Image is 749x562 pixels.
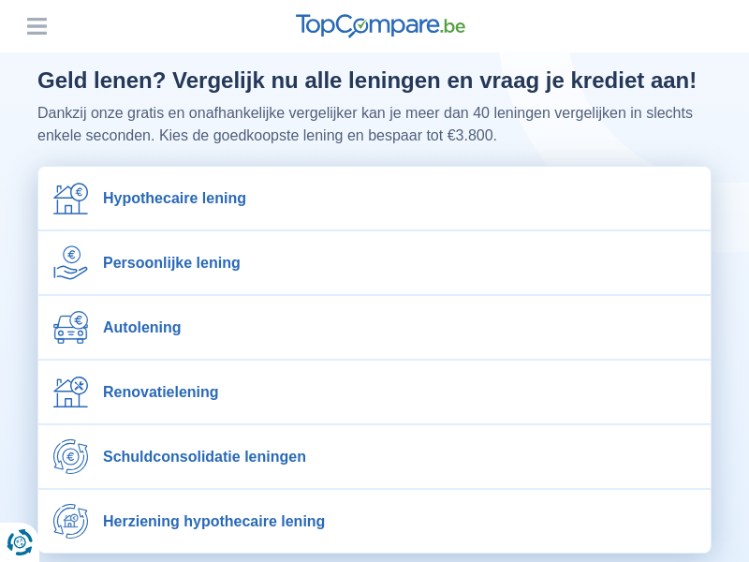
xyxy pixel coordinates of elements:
button: Menu [22,12,51,40]
a: Autolening [38,296,711,359]
img: Hypothecaire lening [53,181,88,215]
span: Renovatielening [103,383,219,401]
span: Herziening hypothecaire lening [103,512,325,530]
a: Hypothecaire lening [38,167,711,229]
img: Schuldconsolidatie leningen [53,439,88,474]
a: Renovatielening [38,361,711,423]
a: Schuldconsolidatie leningen [38,425,711,488]
img: Persoonlijke lening [53,245,88,280]
span: Hypothecaire lening [103,189,246,207]
span: Persoonlijke lening [103,254,241,272]
span: Schuldconsolidatie leningen [103,448,306,466]
img: TopCompare [296,14,465,38]
a: Persoonlijke lening [38,231,711,294]
span: Autolening [103,318,182,336]
p: Dankzij onze gratis en onafhankelijke vergelijker kan je meer dan 40 leningen vergelijken in slec... [37,102,712,147]
a: Herziening hypothecaire lening [38,490,711,553]
img: Renovatielening [53,377,88,408]
h1: Geld lenen? Vergelijk nu alle leningen en vraag je krediet aan! [37,67,712,95]
img: Herziening hypothecaire lening [53,504,88,539]
img: Autolening [53,311,88,344]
